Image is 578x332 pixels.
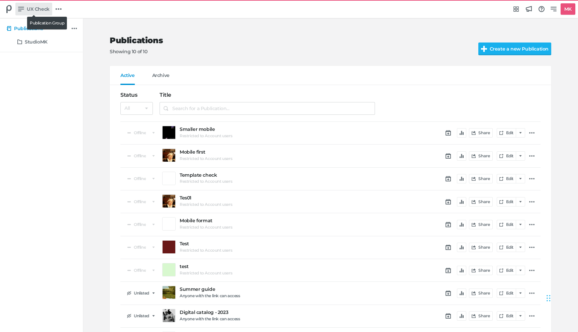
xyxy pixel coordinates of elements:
[152,73,170,85] a: Archive
[180,195,375,201] a: Tes01
[469,243,493,252] button: Share
[444,266,452,274] a: Schedule Publication
[180,271,232,275] h6: Restricted to Account users
[469,174,493,183] button: Share
[469,197,493,206] button: Share
[162,240,176,254] a: Preview
[180,264,375,269] a: test
[180,294,240,298] h6: Anyone with the link can access
[180,179,232,184] h6: Restricted to Account users
[528,221,536,229] a: Additional actions...
[444,198,452,206] a: Schedule Publication
[15,36,67,48] a: StudioMK
[478,43,551,55] label: Create a new Publication
[528,243,536,251] a: Additional actions...
[528,312,536,320] a: Additional actions...
[497,220,516,229] a: Edit
[469,288,493,298] button: Share
[497,151,516,161] a: Edit
[134,291,149,295] span: Unlisted
[469,266,493,275] button: Share
[547,288,551,308] div: Drag
[469,151,493,161] button: Share
[180,317,240,321] h6: Anyone with the link can access
[180,286,375,292] a: Summer guide
[27,5,50,13] span: UX Check
[469,311,493,321] button: Share
[120,73,135,85] a: Active
[134,245,146,249] span: Offline
[3,3,15,15] div: UX Check
[444,243,452,251] a: Schedule Publication
[180,248,232,253] h6: Restricted to Account users
[160,102,375,115] input: Search for a Publication...
[162,149,176,162] a: Preview
[180,134,232,138] h6: Restricted to Account users
[120,92,153,98] h4: Status
[14,26,43,31] h5: Publications
[162,263,176,276] a: Preview
[469,220,493,229] button: Share
[4,22,70,34] a: Publications
[562,4,574,15] h5: MK
[162,194,176,208] a: Preview
[180,241,375,247] a: Test
[469,128,493,138] button: Share
[25,39,47,45] h5: StudioMK
[180,202,232,207] h6: Restricted to Account users
[134,131,146,135] span: Offline
[497,174,516,183] a: Edit
[444,129,452,137] a: Schedule Publication
[162,309,176,322] a: Preview
[110,48,468,55] p: Showing 10 of 10
[162,286,176,299] a: Preview
[528,152,536,160] a: Additional actions...
[134,223,146,227] span: Offline
[180,218,375,224] a: Mobile format
[528,289,536,297] a: Additional actions...
[134,154,146,158] span: Offline
[497,266,516,275] a: Edit
[180,310,375,315] a: Digital catalog - 2023
[444,312,452,320] a: Schedule Publication
[134,268,146,272] span: Offline
[528,198,536,206] a: Additional actions...
[545,281,578,314] iframe: Chat Widget
[497,197,516,206] a: Edit
[497,311,516,321] a: Edit
[444,152,452,160] a: Schedule Publication
[478,43,566,55] input: Create a new Publication
[162,217,176,231] a: Preview
[134,314,149,318] span: Unlisted
[180,149,375,155] a: Mobile first
[444,175,452,183] a: Schedule Publication
[162,172,176,185] a: Preview
[134,200,146,204] span: Offline
[110,36,468,46] h2: Publications
[180,172,375,178] a: Template check
[134,177,146,181] span: Offline
[497,243,516,252] a: Edit
[528,175,536,183] a: Additional actions...
[444,221,452,229] a: Schedule Publication
[180,156,232,161] h6: Restricted to Account users
[162,126,176,139] a: Preview
[510,3,522,15] a: Integrations Hub
[497,288,516,298] a: Edit
[497,128,516,138] a: Edit
[70,24,78,32] a: Additional actions...
[444,289,452,297] a: Schedule Publication
[180,127,375,132] a: Smaller mobile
